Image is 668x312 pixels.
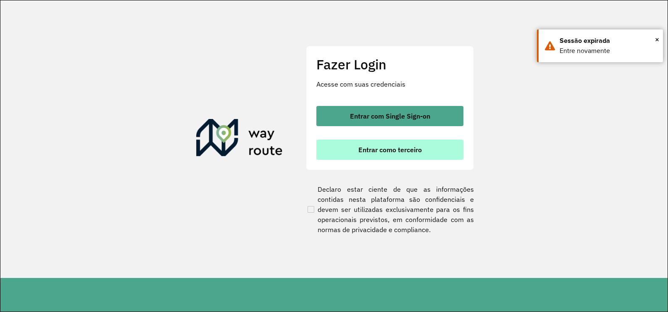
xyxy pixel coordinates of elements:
[316,106,463,126] button: button
[316,56,463,72] h2: Fazer Login
[358,146,422,153] span: Entrar como terceiro
[560,46,657,56] div: Entre novamente
[306,184,474,235] label: Declaro estar ciente de que as informações contidas nesta plataforma são confidenciais e devem se...
[196,119,283,159] img: Roteirizador AmbevTech
[560,36,657,46] div: Sessão expirada
[316,140,463,160] button: button
[350,113,430,119] span: Entrar com Single Sign-on
[655,33,659,46] button: Close
[655,33,659,46] span: ×
[316,79,463,89] p: Acesse com suas credenciais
